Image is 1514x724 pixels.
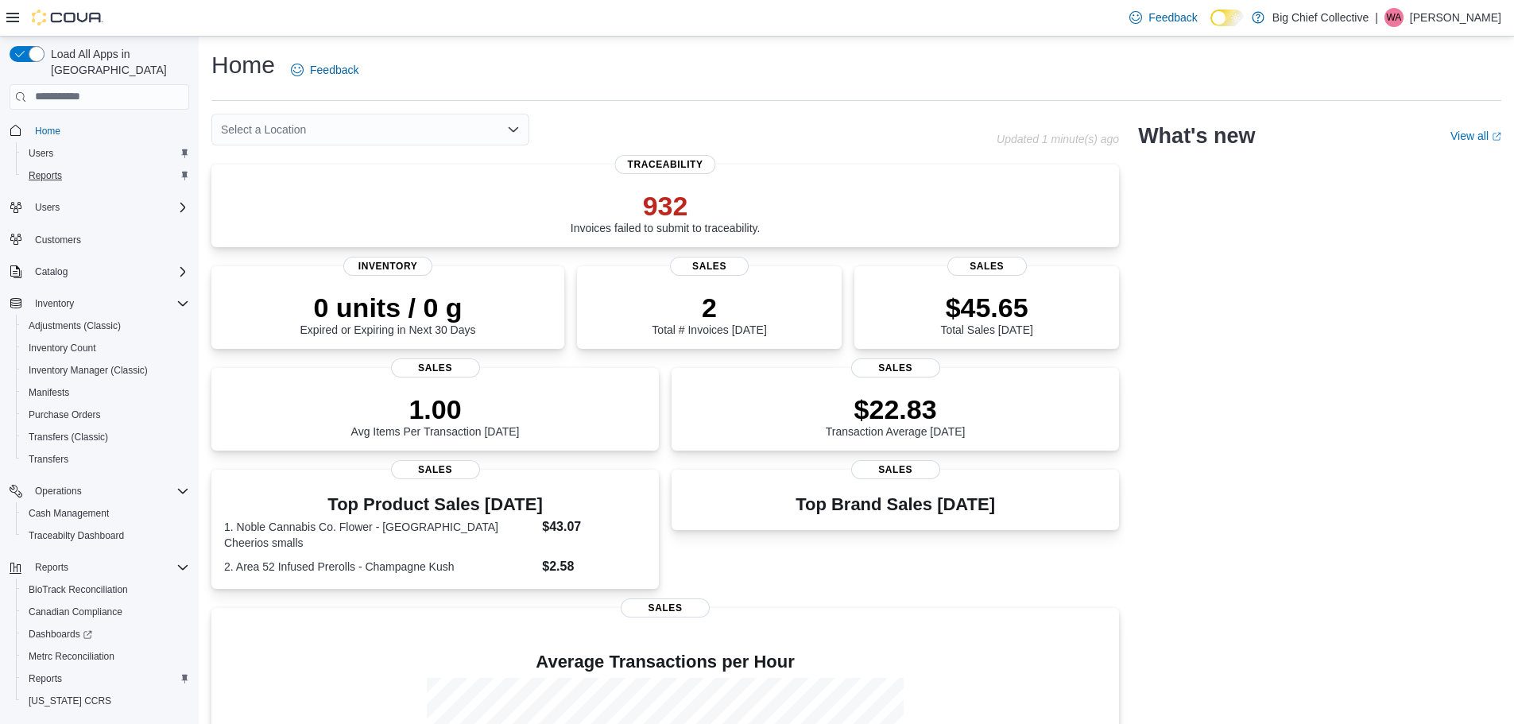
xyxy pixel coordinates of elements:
[3,228,196,251] button: Customers
[1384,8,1404,27] div: Wilson Allen
[22,144,60,163] a: Users
[22,166,189,185] span: Reports
[29,122,67,141] a: Home
[22,450,189,469] span: Transfers
[16,525,196,547] button: Traceabilty Dashboard
[16,337,196,359] button: Inventory Count
[29,198,189,217] span: Users
[29,386,69,399] span: Manifests
[29,628,92,641] span: Dashboards
[35,125,60,137] span: Home
[615,155,716,174] span: Traceability
[285,54,365,86] a: Feedback
[343,257,432,276] span: Inventory
[29,262,189,281] span: Catalog
[22,428,114,447] a: Transfers (Classic)
[300,292,476,323] p: 0 units / 0 g
[29,294,80,313] button: Inventory
[32,10,103,25] img: Cova
[29,695,111,707] span: [US_STATE] CCRS
[16,690,196,712] button: [US_STATE] CCRS
[300,292,476,336] div: Expired or Expiring in Next 30 Days
[3,196,196,219] button: Users
[1375,8,1378,27] p: |
[997,133,1119,145] p: Updated 1 minute(s) ago
[29,262,74,281] button: Catalog
[16,601,196,623] button: Canadian Compliance
[22,361,189,380] span: Inventory Manager (Classic)
[796,495,995,514] h3: Top Brand Sales [DATE]
[22,691,118,710] a: [US_STATE] CCRS
[16,668,196,690] button: Reports
[542,517,646,536] dd: $43.07
[29,529,124,542] span: Traceabilty Dashboard
[1148,10,1197,25] span: Feedback
[35,201,60,214] span: Users
[29,319,121,332] span: Adjustments (Classic)
[1492,132,1501,141] svg: External link
[16,502,196,525] button: Cash Management
[22,316,127,335] a: Adjustments (Classic)
[22,339,103,358] a: Inventory Count
[29,230,87,250] a: Customers
[16,165,196,187] button: Reports
[29,482,88,501] button: Operations
[29,169,62,182] span: Reports
[29,121,189,141] span: Home
[310,62,358,78] span: Feedback
[22,602,189,621] span: Canadian Compliance
[670,257,749,276] span: Sales
[35,561,68,574] span: Reports
[29,507,109,520] span: Cash Management
[22,580,189,599] span: BioTrack Reconciliation
[351,393,520,425] p: 1.00
[16,426,196,448] button: Transfers (Classic)
[224,495,646,514] h3: Top Product Sales [DATE]
[22,647,189,666] span: Metrc Reconciliation
[29,364,148,377] span: Inventory Manager (Classic)
[16,404,196,426] button: Purchase Orders
[3,480,196,502] button: Operations
[1410,8,1501,27] p: [PERSON_NAME]
[29,650,114,663] span: Metrc Reconciliation
[29,408,101,421] span: Purchase Orders
[45,46,189,78] span: Load All Apps in [GEOGRAPHIC_DATA]
[29,606,122,618] span: Canadian Compliance
[851,460,940,479] span: Sales
[851,358,940,377] span: Sales
[3,556,196,579] button: Reports
[22,580,134,599] a: BioTrack Reconciliation
[940,292,1032,323] p: $45.65
[826,393,966,425] p: $22.83
[224,652,1106,672] h4: Average Transactions per Hour
[22,504,115,523] a: Cash Management
[1138,123,1255,149] h2: What's new
[3,261,196,283] button: Catalog
[1123,2,1203,33] a: Feedback
[22,405,107,424] a: Purchase Orders
[29,672,62,685] span: Reports
[826,393,966,438] div: Transaction Average [DATE]
[22,669,189,688] span: Reports
[22,316,189,335] span: Adjustments (Classic)
[29,230,189,250] span: Customers
[224,559,536,575] dt: 2. Area 52 Infused Prerolls - Champagne Kush
[22,602,129,621] a: Canadian Compliance
[29,583,128,596] span: BioTrack Reconciliation
[22,504,189,523] span: Cash Management
[29,342,96,354] span: Inventory Count
[391,358,480,377] span: Sales
[35,297,74,310] span: Inventory
[22,339,189,358] span: Inventory Count
[211,49,275,81] h1: Home
[507,123,520,136] button: Open list of options
[16,315,196,337] button: Adjustments (Classic)
[29,147,53,160] span: Users
[22,144,189,163] span: Users
[22,625,99,644] a: Dashboards
[22,428,189,447] span: Transfers (Classic)
[35,485,82,498] span: Operations
[1272,8,1369,27] p: Big Chief Collective
[571,190,761,222] p: 932
[22,526,130,545] a: Traceabilty Dashboard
